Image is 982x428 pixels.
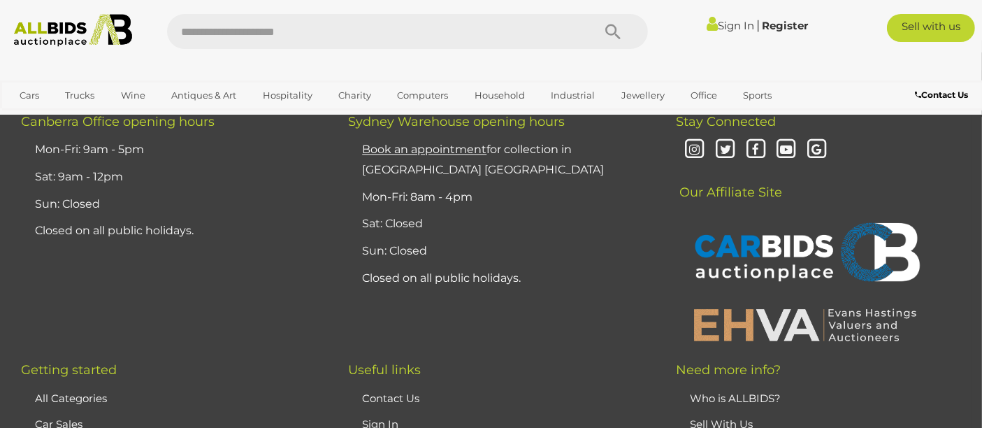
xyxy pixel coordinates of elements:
[542,84,604,107] a: Industrial
[359,238,640,265] li: Sun: Closed
[734,84,781,107] a: Sports
[744,138,768,162] i: Facebook
[762,19,808,32] a: Register
[348,114,565,129] span: Sydney Warehouse opening hours
[359,211,640,238] li: Sat: Closed
[887,14,974,42] a: Sell with us
[676,362,781,378] span: Need more info?
[707,19,754,32] a: Sign In
[915,87,972,103] a: Contact Us
[31,164,313,191] li: Sat: 9am - 12pm
[683,138,707,162] i: Instagram
[21,114,215,129] span: Canberra Office opening hours
[686,306,924,343] img: EHVA | Evans Hastings Valuers and Auctioneers
[359,184,640,211] li: Mon-Fri: 8am - 4pm
[10,107,128,130] a: [GEOGRAPHIC_DATA]
[21,362,117,378] span: Getting started
[681,84,726,107] a: Office
[713,138,737,162] i: Twitter
[676,164,782,200] span: Our Affiliate Site
[56,84,103,107] a: Trucks
[348,362,421,378] span: Useful links
[162,84,245,107] a: Antiques & Art
[690,392,781,405] a: Who is ALLBIDS?
[774,138,799,162] i: Youtube
[676,114,776,129] span: Stay Connected
[686,208,924,300] img: CARBIDS Auctionplace
[112,84,154,107] a: Wine
[31,217,313,245] li: Closed on all public holidays.
[465,84,534,107] a: Household
[31,191,313,218] li: Sun: Closed
[329,84,380,107] a: Charity
[362,143,486,156] u: Book an appointment
[254,84,322,107] a: Hospitality
[578,14,648,49] button: Search
[612,84,674,107] a: Jewellery
[388,84,457,107] a: Computers
[804,138,829,162] i: Google
[35,392,107,405] a: All Categories
[10,84,48,107] a: Cars
[362,392,419,405] a: Contact Us
[915,90,968,100] b: Contact Us
[7,14,138,47] img: Allbids.com.au
[362,143,604,176] a: Book an appointmentfor collection in [GEOGRAPHIC_DATA] [GEOGRAPHIC_DATA]
[359,265,640,292] li: Closed on all public holidays.
[756,17,760,33] span: |
[31,136,313,164] li: Mon-Fri: 9am - 5pm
